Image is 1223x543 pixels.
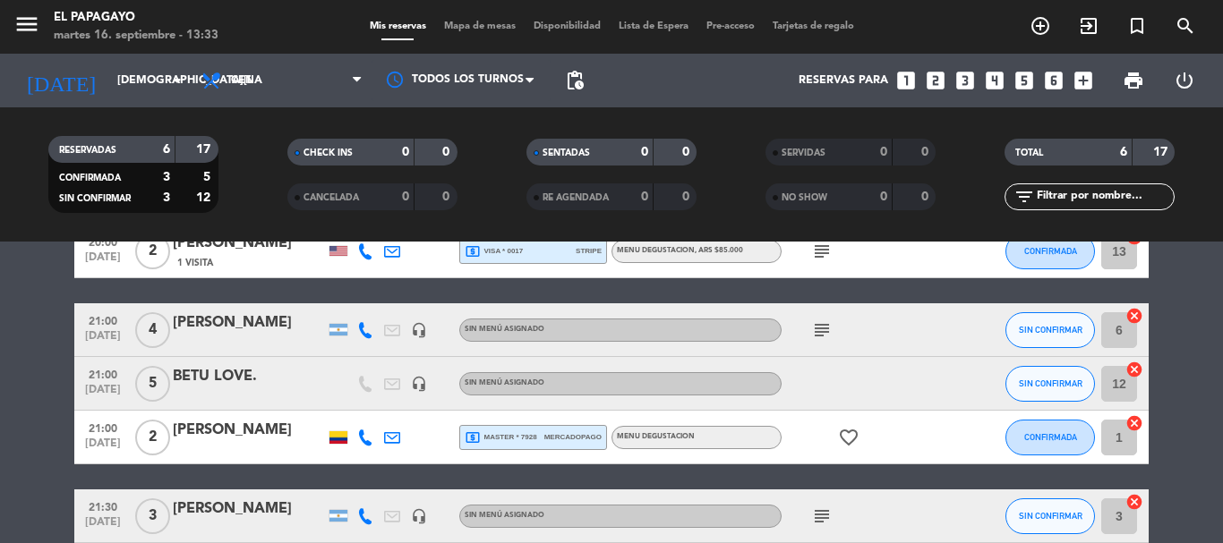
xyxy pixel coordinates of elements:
[59,194,131,203] span: SIN CONFIRMAR
[564,70,586,91] span: pending_actions
[196,191,214,204] strong: 12
[799,74,888,87] span: Reservas para
[1005,233,1095,269] button: CONFIRMADA
[173,232,325,255] div: [PERSON_NAME]
[411,508,427,524] i: headset_mic
[1005,366,1095,402] button: SIN CONFIRMAR
[838,427,860,448] i: favorite_border
[1042,69,1065,92] i: looks_6
[1125,361,1143,378] i: cancel
[924,69,947,92] i: looks_two
[1030,15,1051,37] i: add_circle_outline
[13,11,40,38] i: menu
[1013,186,1035,208] i: filter_list
[880,146,887,158] strong: 0
[81,363,125,384] span: 21:00
[1005,498,1095,534] button: SIN CONFIRMAR
[81,310,125,330] span: 21:00
[682,191,693,203] strong: 0
[894,69,918,92] i: looks_one
[402,191,409,203] strong: 0
[617,247,743,254] span: MENU DEGUSTACION
[81,330,125,351] span: [DATE]
[543,148,590,157] span: SENTADAS
[641,191,648,203] strong: 0
[811,319,833,341] i: subject
[465,243,523,259] span: visa * 0017
[442,146,453,158] strong: 0
[610,21,697,31] span: Lista de Espera
[782,193,827,202] span: NO SHOW
[54,9,218,27] div: El Papagayo
[1024,246,1077,256] span: CONFIRMADA
[304,148,353,157] span: CHECK INS
[811,241,833,262] i: subject
[304,193,359,202] span: CANCELADA
[81,231,125,251] span: 20:00
[196,143,214,156] strong: 17
[411,376,427,392] i: headset_mic
[54,27,218,45] div: martes 16. septiembre - 13:33
[402,146,409,158] strong: 0
[880,191,887,203] strong: 0
[163,191,170,204] strong: 3
[465,429,481,445] i: local_atm
[1072,69,1095,92] i: add_box
[173,497,325,521] div: [PERSON_NAME]
[81,384,125,404] span: [DATE]
[81,417,125,437] span: 21:00
[1015,148,1043,157] span: TOTAL
[1019,378,1082,388] span: SIN CONFIRMAR
[81,251,125,272] span: [DATE]
[59,174,121,182] span: CONFIRMADA
[1125,493,1143,511] i: cancel
[13,11,40,44] button: menu
[163,171,170,183] strong: 3
[173,311,325,335] div: [PERSON_NAME]
[1153,146,1171,158] strong: 17
[543,193,609,202] span: RE AGENDADA
[465,379,544,386] span: Sin menú asignado
[465,243,481,259] i: local_atm
[811,505,833,527] i: subject
[1019,325,1082,335] span: SIN CONFIRMAR
[1174,70,1195,91] i: power_settings_new
[361,21,435,31] span: Mis reservas
[1005,312,1095,348] button: SIN CONFIRMAR
[135,312,170,348] span: 4
[465,512,544,519] span: Sin menú asignado
[1126,15,1148,37] i: turned_in_not
[576,245,602,257] span: stripe
[544,431,602,443] span: mercadopago
[1019,511,1082,521] span: SIN CONFIRMAR
[764,21,863,31] span: Tarjetas de regalo
[1024,432,1077,442] span: CONFIRMADA
[163,143,170,156] strong: 6
[641,146,648,158] strong: 0
[135,366,170,402] span: 5
[617,433,695,440] span: MENU DEGUSTACION
[682,146,693,158] strong: 0
[231,74,262,87] span: Cena
[921,146,932,158] strong: 0
[173,419,325,442] div: [PERSON_NAME]
[167,70,188,91] i: arrow_drop_down
[81,516,125,537] span: [DATE]
[173,365,325,388] div: BETU LOVE.
[177,256,213,270] span: 1 Visita
[697,21,764,31] span: Pre-acceso
[81,437,125,458] span: [DATE]
[1125,414,1143,432] i: cancel
[695,247,743,254] span: , ARS $85.000
[81,496,125,516] span: 21:30
[782,148,825,157] span: SERVIDAS
[135,498,170,534] span: 3
[921,191,932,203] strong: 0
[954,69,977,92] i: looks_3
[1078,15,1099,37] i: exit_to_app
[1035,187,1174,207] input: Filtrar por nombre...
[983,69,1006,92] i: looks_4
[442,191,453,203] strong: 0
[1005,420,1095,455] button: CONFIRMADA
[203,171,214,183] strong: 5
